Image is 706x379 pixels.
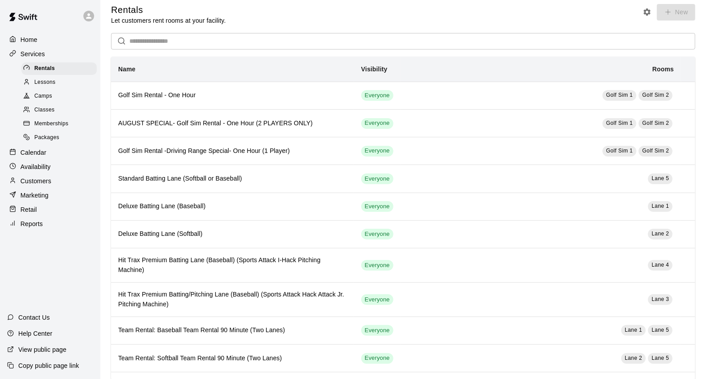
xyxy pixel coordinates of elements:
[118,91,347,100] h6: Golf Sim Rental - One Hour
[34,92,52,101] span: Camps
[625,327,642,333] span: Lane 1
[654,8,695,15] span: You don't have the permission to add rentals
[21,117,100,131] a: Memberships
[34,64,55,73] span: Rentals
[361,119,393,128] span: Everyone
[361,261,393,270] span: Everyone
[7,160,93,173] a: Availability
[361,118,393,129] div: This service is visible to all of your customers
[21,219,43,228] p: Reports
[361,146,393,157] div: This service is visible to all of your customers
[18,361,79,370] p: Copy public page link
[21,131,100,145] a: Packages
[652,327,669,333] span: Lane 5
[361,90,393,101] div: This service is visible to all of your customers
[7,174,93,188] a: Customers
[652,231,669,237] span: Lane 2
[361,175,393,183] span: Everyone
[111,4,226,16] h5: Rentals
[21,49,45,58] p: Services
[21,118,97,130] div: Memberships
[21,62,100,75] a: Rentals
[118,290,347,309] h6: Hit Trax Premium Batting/Pitching Lane (Baseball) (Sports Attack Hack Attack Jr. Pitching Machine)
[34,106,54,115] span: Classes
[21,148,46,157] p: Calendar
[361,230,393,239] span: Everyone
[361,353,393,364] div: This service is visible to all of your customers
[361,173,393,184] div: This service is visible to all of your customers
[34,119,68,128] span: Memberships
[118,229,347,239] h6: Deluxe Batting Lane (Softball)
[606,92,633,98] span: Golf Sim 1
[18,329,52,338] p: Help Center
[361,325,393,336] div: This service is visible to all of your customers
[361,229,393,239] div: This service is visible to all of your customers
[111,16,226,25] p: Let customers rent rooms at your facility.
[652,66,674,73] b: Rooms
[21,191,49,200] p: Marketing
[361,201,393,212] div: This service is visible to all of your customers
[21,205,37,214] p: Retail
[21,62,97,75] div: Rentals
[21,75,100,89] a: Lessons
[361,147,393,155] span: Everyone
[118,202,347,211] h6: Deluxe Batting Lane (Baseball)
[361,202,393,211] span: Everyone
[118,325,347,335] h6: Team Rental: Baseball Team Rental 90 Minute (Two Lanes)
[118,66,136,73] b: Name
[652,355,669,361] span: Lane 5
[34,78,56,87] span: Lessons
[7,217,93,231] a: Reports
[21,162,51,171] p: Availability
[7,203,93,216] a: Retail
[21,103,100,117] a: Classes
[21,35,37,44] p: Home
[7,33,93,46] a: Home
[361,294,393,305] div: This service is visible to all of your customers
[361,66,388,73] b: Visibility
[642,92,669,98] span: Golf Sim 2
[642,120,669,126] span: Golf Sim 2
[625,355,642,361] span: Lane 2
[652,203,669,209] span: Lane 1
[21,104,97,116] div: Classes
[361,296,393,304] span: Everyone
[21,90,97,103] div: Camps
[21,132,97,144] div: Packages
[361,91,393,100] span: Everyone
[7,189,93,202] a: Marketing
[606,120,633,126] span: Golf Sim 1
[642,148,669,154] span: Golf Sim 2
[118,255,347,275] h6: Hit Trax Premium Batting Lane (Baseball) (Sports Attack I-Hack Pitching Machine)
[118,146,347,156] h6: Golf Sim Rental -Driving Range Special- One Hour (1 Player)
[361,354,393,363] span: Everyone
[640,5,654,19] button: Rental settings
[21,90,100,103] a: Camps
[118,354,347,363] h6: Team Rental: Softball Team Rental 90 Minute (Two Lanes)
[21,76,97,89] div: Lessons
[361,326,393,335] span: Everyone
[652,175,669,181] span: Lane 5
[7,47,93,61] a: Services
[361,260,393,271] div: This service is visible to all of your customers
[7,146,93,159] a: Calendar
[18,345,66,354] p: View public page
[652,296,669,302] span: Lane 3
[652,262,669,268] span: Lane 4
[34,133,59,142] span: Packages
[118,119,347,128] h6: AUGUST SPECIAL- Golf Sim Rental - One Hour (2 PLAYERS ONLY)
[606,148,633,154] span: Golf Sim 1
[21,177,51,185] p: Customers
[118,174,347,184] h6: Standard Batting Lane (Softball or Baseball)
[18,313,50,322] p: Contact Us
